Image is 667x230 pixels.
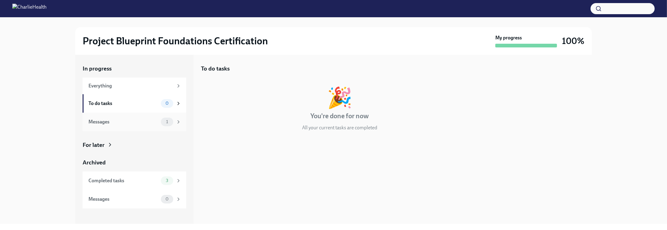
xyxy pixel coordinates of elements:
a: In progress [83,65,186,73]
img: CharlieHealth [12,4,47,14]
h3: 100% [562,35,584,46]
div: To do tasks [88,100,158,107]
div: Messages [88,119,158,125]
a: Everything [83,78,186,94]
a: Messages1 [83,113,186,131]
h4: You're done for now [311,111,369,121]
span: 0 [162,197,172,201]
a: For later [83,141,186,149]
h5: To do tasks [201,65,230,73]
p: All your current tasks are completed [302,124,377,131]
div: 🎉 [327,87,352,108]
div: Everything [88,83,173,89]
a: Completed tasks3 [83,171,186,190]
h2: Project Blueprint Foundations Certification [83,35,268,47]
span: 1 [162,119,172,124]
span: 3 [162,178,172,183]
a: Messages0 [83,190,186,208]
div: Completed tasks [88,177,158,184]
strong: My progress [495,34,522,41]
div: For later [83,141,104,149]
div: Messages [88,196,158,203]
a: Archived [83,159,186,167]
a: To do tasks0 [83,94,186,113]
span: 0 [162,101,172,106]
